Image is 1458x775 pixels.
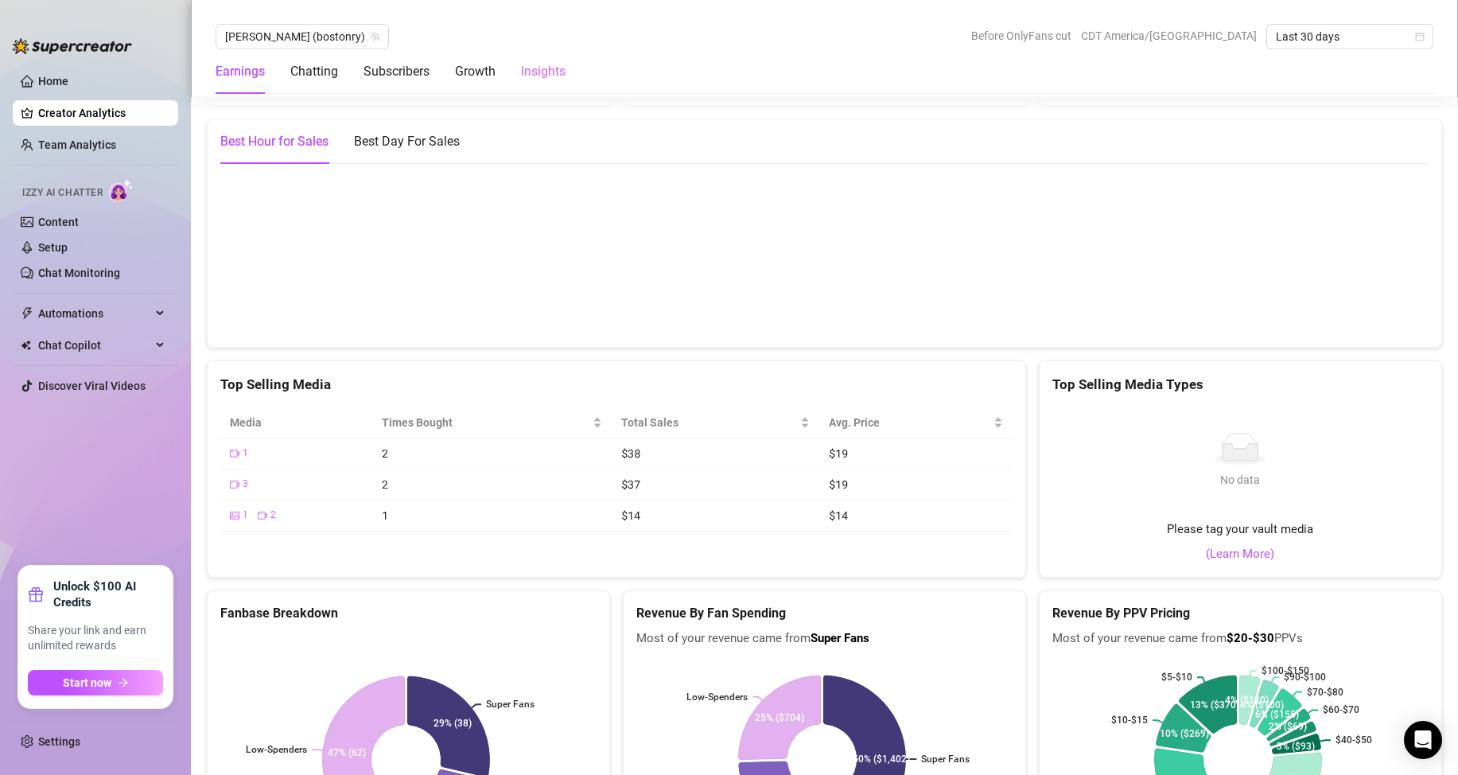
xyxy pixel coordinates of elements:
span: thunderbolt [21,307,33,320]
div: Top Selling Media [220,374,1013,395]
span: $19 [829,477,847,492]
strong: Unlock $100 AI Credits [53,578,163,610]
b: Super Fans [811,631,869,645]
a: Creator Analytics [38,100,165,126]
span: 1 [243,446,248,461]
text: $100-$150 [1262,666,1309,677]
span: arrow-right [118,677,129,688]
div: Best Hour for Sales [220,132,329,151]
text: $10-$15 [1111,715,1148,726]
span: Share your link and earn unlimited rewards [28,623,163,654]
text: $60-$70 [1323,705,1359,716]
span: $14 [621,508,640,523]
span: Ryan (bostonry) [225,25,379,49]
a: Home [38,75,68,88]
text: Super Fans [922,754,970,765]
span: 1 [243,508,248,523]
div: Open Intercom Messenger [1404,721,1442,759]
th: Total Sales [612,407,819,438]
div: Earnings [216,62,265,81]
div: Top Selling Media Types [1052,374,1429,395]
span: video-camera [258,511,267,520]
span: $37 [621,477,640,492]
span: Most of your revenue came from [636,629,1013,648]
span: Automations [38,301,151,326]
button: Start nowarrow-right [28,670,163,695]
span: 2 [270,508,276,523]
span: calendar [1415,32,1425,41]
span: Before OnlyFans cut [971,24,1071,48]
div: Insights [521,62,566,81]
th: Times Bought [372,407,612,438]
span: video-camera [230,449,239,458]
span: Izzy AI Chatter [22,185,103,201]
span: 2 [382,446,388,461]
span: Last 30 days [1276,25,1424,49]
span: gift [28,586,44,602]
span: Avg. Price [829,414,990,431]
a: Team Analytics [38,138,116,151]
img: AI Chatter [109,179,134,202]
span: $14 [829,508,847,523]
a: Content [38,216,79,228]
h5: Fanbase Breakdown [220,604,597,623]
h5: Revenue By PPV Pricing [1052,604,1429,623]
div: No data [1215,471,1266,489]
span: 2 [382,477,388,492]
a: Settings [38,735,80,748]
span: Chat Copilot [38,333,151,358]
span: $38 [621,446,640,461]
span: CDT America/[GEOGRAPHIC_DATA] [1081,24,1257,48]
div: Subscribers [364,62,430,81]
text: Low-Spenders [246,744,307,755]
div: Best Day For Sales [354,132,460,151]
div: Chatting [290,62,338,81]
span: Times Bought [382,414,589,431]
span: Total Sales [621,414,797,431]
h5: Revenue By Fan Spending [636,604,1013,623]
span: $19 [829,446,847,461]
text: $90-$100 [1284,672,1326,683]
a: Setup [38,241,68,254]
span: team [371,32,380,41]
b: $20-$30 [1227,631,1274,645]
a: (Learn More) [1206,545,1274,564]
text: $70-$80 [1307,687,1343,698]
span: picture [230,511,239,520]
a: Discover Viral Videos [38,380,146,392]
div: Growth [455,62,496,81]
span: Start now [63,676,111,689]
img: Chat Copilot [21,340,31,351]
span: Most of your revenue came from PPVs [1052,629,1429,648]
span: 3 [243,477,248,492]
img: logo-BBDzfeDw.svg [13,38,132,54]
span: 1 [382,508,388,523]
span: video-camera [230,480,239,489]
span: Please tag your vault media [1167,520,1313,539]
text: $5-$10 [1161,672,1192,683]
th: Avg. Price [819,407,1013,438]
text: $40-$50 [1336,735,1372,746]
a: Chat Monitoring [38,267,120,279]
th: Media [220,407,372,438]
text: Super Fans [486,699,535,710]
text: Low-Spenders [686,691,748,703]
